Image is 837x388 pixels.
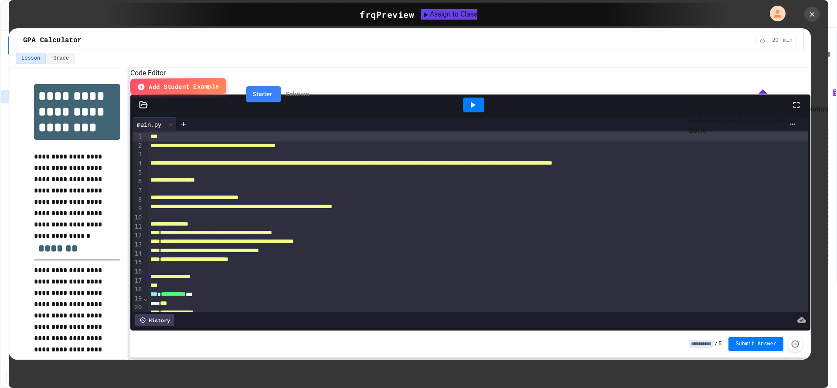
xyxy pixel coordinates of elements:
button: Lesson [16,53,46,64]
p: Click here to add an example student solution so that you can try out the question! [688,104,837,125]
button: Add Student Example [130,78,226,95]
div: 15 [133,258,143,267]
button: Starter [246,86,279,102]
div: 1 [133,132,143,142]
div: 5 [133,169,143,178]
div: 18 [133,285,143,294]
div: frq Preview [360,8,414,21]
h6: Code Editor [130,68,810,78]
div: main.py [133,118,177,131]
div: 12 [133,231,143,240]
div: 2 [133,142,143,151]
div: 8 [133,196,143,205]
span: / [715,341,718,348]
span: 20 [768,37,782,44]
div: History [135,314,174,326]
div: 20 [133,303,143,312]
div: 9 [133,204,143,213]
span: Add Student Example [148,81,219,91]
div: 6 [133,177,143,186]
button: Assign to Class [421,9,477,20]
div: 4 [133,159,143,169]
button: Submit Answer [728,337,783,351]
button: Got it! [688,125,707,136]
button: Force resubmission of student's answer (Admin only) [787,336,803,352]
button: Grade [48,53,75,64]
button: Solution [279,86,316,102]
div: 10 [133,213,143,223]
div: 3 [133,150,143,159]
div: 19 [133,294,143,304]
span: min [783,37,793,44]
div: 11 [133,223,143,232]
h6: Add Example Solution [688,94,837,104]
span: Fold line [143,295,147,302]
div: 13 [133,240,143,250]
div: My Account [761,3,788,24]
span: 5 [718,341,721,348]
div: 16 [133,267,143,277]
span: GPA Calculator [23,35,82,46]
div: main.py [133,120,166,129]
div: 14 [133,250,143,259]
div: 7 [133,186,143,196]
div: 17 [133,277,143,286]
span: Submit Answer [735,341,776,348]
